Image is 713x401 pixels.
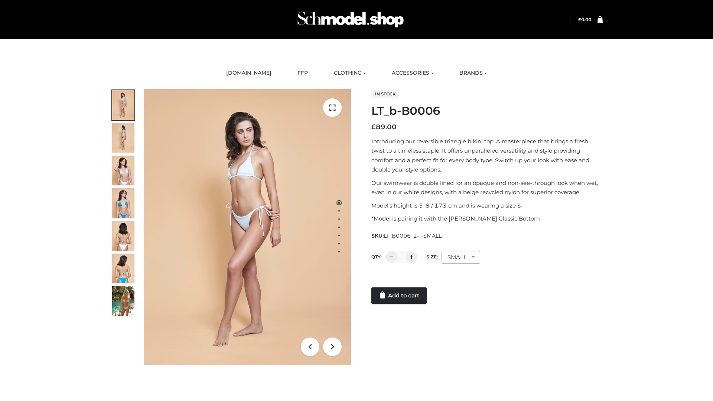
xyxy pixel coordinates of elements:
[295,5,406,34] img: Schmodel Admin 964
[221,65,277,81] a: [DOMAIN_NAME]
[371,254,382,260] label: QTY:
[371,214,603,224] p: *Model is pairing it with the [PERSON_NAME] Classic Bottom
[112,90,134,120] img: ArielClassicBikiniTop_CloudNine_AzureSky_OW114ECO_1-scaled.jpg
[371,178,603,197] p: Our swimwear is double lined for an opaque and non-see-through look when wet, even in our white d...
[112,286,134,316] img: Arieltop_CloudNine_AzureSky2.jpg
[578,17,591,22] a: £0.00
[578,17,581,22] span: £
[112,188,134,218] img: ArielClassicBikiniTop_CloudNine_AzureSky_OW114ECO_4-scaled.jpg
[371,104,603,118] h1: LT_b-B0006
[371,287,427,304] a: Add to cart
[144,89,351,365] img: ArielClassicBikiniTop_CloudNine_AzureSky_OW114ECO_1
[112,123,134,153] img: ArielClassicBikiniTop_CloudNine_AzureSky_OW114ECO_2-scaled.jpg
[112,221,134,251] img: ArielClassicBikiniTop_CloudNine_AzureSky_OW114ECO_7-scaled.jpg
[386,65,439,81] a: ACCESSORIES
[371,137,603,175] p: Introducing our reversible triangle bikini top. A masterpiece that brings a fresh twist to a time...
[371,123,397,131] bdi: 89.00
[371,89,399,98] span: In stock
[454,65,492,81] a: BRANDS
[292,65,313,81] a: FFP
[371,201,603,211] p: Model’s height is 5 ‘8 / 173 cm and is wearing a size S.
[328,65,371,81] a: CLOTHING
[384,232,442,239] span: LT_B0006_2-_-SMALL
[442,251,480,264] div: SMALL
[112,254,134,283] img: ArielClassicBikiniTop_CloudNine_AzureSky_OW114ECO_8-scaled.jpg
[578,17,591,22] bdi: 0.00
[371,231,442,240] span: SKU:
[112,156,134,185] img: ArielClassicBikiniTop_CloudNine_AzureSky_OW114ECO_3-scaled.jpg
[371,123,376,131] span: £
[426,254,438,260] label: Size:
